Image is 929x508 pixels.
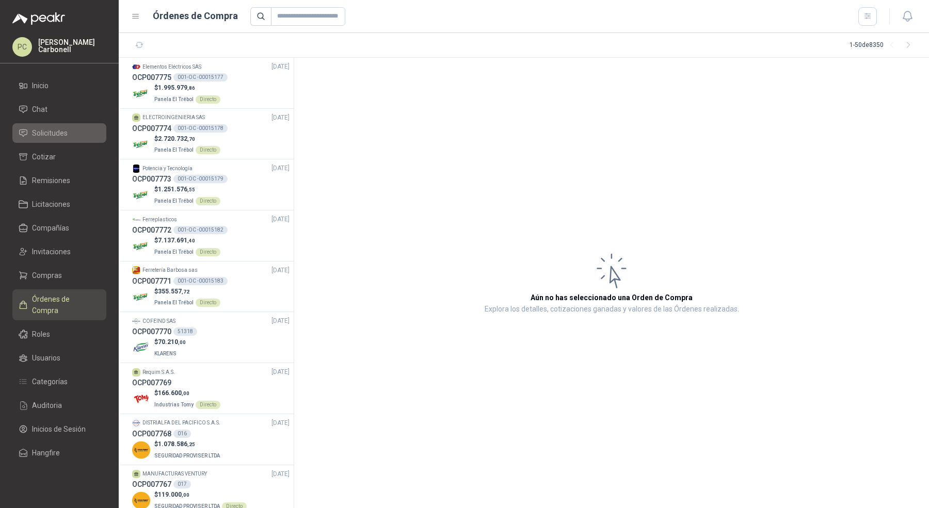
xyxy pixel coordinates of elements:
[271,266,290,275] span: [DATE]
[187,187,195,192] span: ,55
[158,237,195,244] span: 7.137.691
[154,337,186,347] p: $
[142,113,205,122] p: ELECTROINGENIERIA SAS
[132,326,171,337] h3: OCP007770
[132,237,150,255] img: Company Logo
[271,215,290,224] span: [DATE]
[173,124,228,133] div: 001-OC -00015178
[132,266,290,308] a: Company LogoFerretería Barbosa sas[DATE] OCP007771001-OC -00015183Company Logo$355.557,72Panela E...
[158,389,189,397] span: 166.600
[158,491,189,498] span: 119.000
[132,316,290,358] a: Company LogoCOFEIND SAS[DATE] OCP00777051318Company Logo$70.210,00KLARENS
[12,348,106,368] a: Usuarios
[182,492,189,498] span: ,00
[132,215,140,223] img: Company Logo
[142,470,207,478] p: MANUFACTURAS VENTURY
[158,84,195,91] span: 1.995.979
[271,316,290,326] span: [DATE]
[154,134,220,144] p: $
[271,469,290,479] span: [DATE]
[132,367,290,409] a: Requim S.A.S.[DATE] OCP007769Company Logo$166.600,00Industrias TomyDirecto
[132,275,171,287] h3: OCP007771
[173,226,228,234] div: 001-OC -00015182
[132,266,140,274] img: Company Logo
[154,453,220,458] span: SEGURIDAD PROVISER LTDA
[142,419,220,427] p: DISTRIALFA DEL PACIFICO S.A.S.
[142,216,177,224] p: Ferreplasticos
[132,72,171,83] h3: OCP007775
[154,351,177,356] span: KLARENS
[12,242,106,261] a: Invitaciones
[154,198,194,204] span: Panela El Trébol
[142,165,193,173] p: Potencia y Tecnología
[178,339,186,345] span: ,00
[173,327,197,336] div: 51318
[32,400,62,411] span: Auditoria
[154,185,220,194] p: $
[12,218,106,238] a: Compañías
[32,246,71,257] span: Invitaciones
[12,443,106,463] a: Hangfire
[271,367,290,377] span: [DATE]
[154,236,220,245] p: $
[158,440,195,448] span: 1.078.586
[173,175,228,183] div: 001-OC -00015179
[32,352,60,364] span: Usuarios
[32,151,56,162] span: Cotizar
[12,194,106,214] a: Licitaciones
[32,376,68,387] span: Categorías
[12,12,65,25] img: Logo peakr
[196,299,220,307] div: Directo
[182,289,189,294] span: ,72
[158,288,189,295] span: 355.557
[196,95,220,104] div: Directo
[158,338,186,346] span: 70.210
[132,135,150,153] img: Company Logo
[132,479,171,490] h3: OCP007767
[132,165,140,173] img: Company Logo
[154,287,220,297] p: $
[196,197,220,205] div: Directo
[173,277,228,285] div: 001-OC -00015183
[158,135,195,142] span: 2.720.732
[132,215,290,257] a: Company LogoFerreplasticos[DATE] OCP007772001-OC -00015182Company Logo$7.137.691,40Panela El Tréb...
[173,430,191,438] div: 016
[196,248,220,256] div: Directo
[32,293,97,316] span: Órdenes de Compra
[271,113,290,123] span: [DATE]
[32,199,70,210] span: Licitaciones
[32,104,47,115] span: Chat
[173,480,191,488] div: 017
[154,249,194,255] span: Panela El Trébol
[32,329,50,340] span: Roles
[142,368,175,376] p: Requim S.A.S.
[154,388,220,398] p: $
[32,270,62,281] span: Compras
[187,85,195,91] span: ,86
[132,377,171,388] h3: OCP007769
[132,224,171,236] h3: OCP007772
[173,73,228,81] div: 001-OC -00015177
[12,76,106,95] a: Inicio
[132,390,150,408] img: Company Logo
[154,402,194,407] span: Industrias Tomy
[32,127,68,139] span: Solicitudes
[182,390,189,396] span: ,00
[142,317,175,325] p: COFEIND SAS
[154,83,220,93] p: $
[271,62,290,72] span: [DATE]
[132,113,290,155] a: ELECTROINGENIERIA SAS[DATE] OCP007774001-OC -00015178Company Logo$2.720.732,70Panela El TrébolDir...
[271,418,290,428] span: [DATE]
[154,300,194,305] span: Panela El Trébol
[32,80,49,91] span: Inicio
[32,175,70,186] span: Remisiones
[12,372,106,391] a: Categorías
[132,441,150,459] img: Company Logo
[12,396,106,415] a: Auditoria
[132,173,171,185] h3: OCP007773
[12,266,106,285] a: Compras
[132,419,140,427] img: Company Logo
[32,447,60,458] span: Hangfire
[153,9,238,23] h1: Órdenes de Compra
[132,418,290,461] a: Company LogoDISTRIALFA DEL PACIFICO S.A.S.[DATE] OCP007768016Company Logo$1.078.586,25SEGURIDAD P...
